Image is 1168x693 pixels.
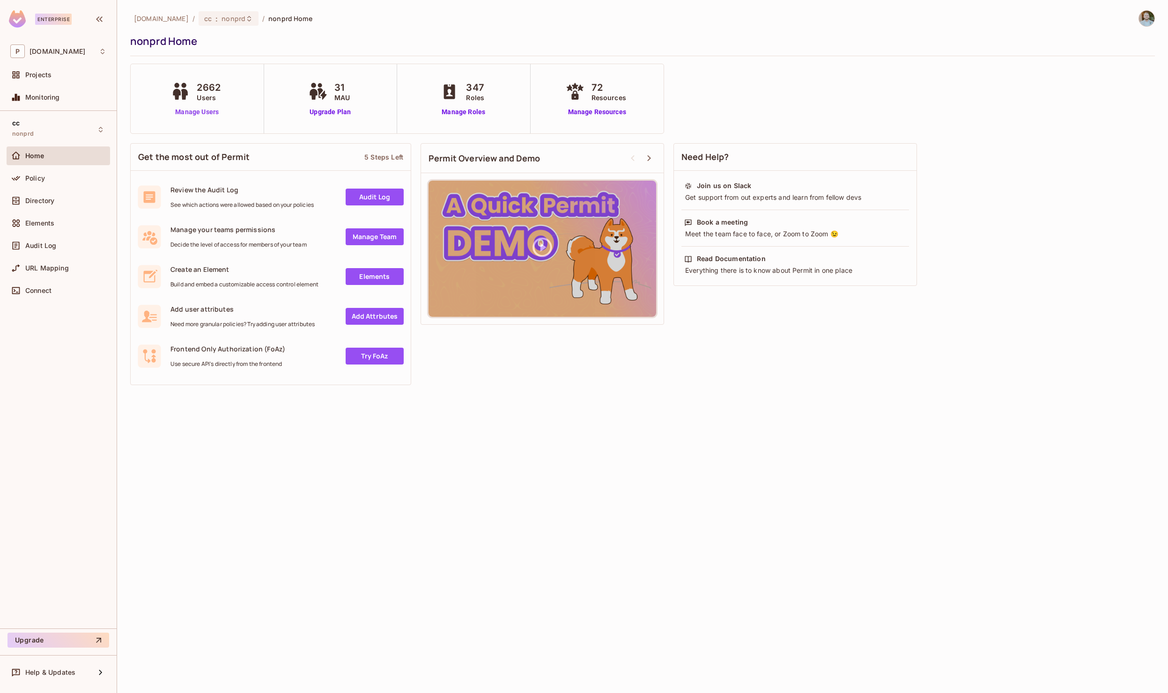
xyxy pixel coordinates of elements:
[429,153,540,164] span: Permit Overview and Demo
[170,185,314,194] span: Review the Audit Log
[25,71,52,79] span: Projects
[192,14,195,23] li: /
[170,281,318,288] span: Build and embed a customizable access control element
[591,93,626,102] span: Resources
[215,15,218,22] span: :
[684,193,906,202] div: Get support from out experts and learn from fellow devs
[170,241,307,248] span: Decide the level of access for members of your team
[346,348,404,365] a: Try FoAz
[169,107,225,117] a: Manage Users
[364,153,403,161] div: 5 Steps Left
[346,228,404,245] a: Manage Team
[697,254,766,263] div: Read Documentation
[12,130,34,138] span: nonprd
[25,264,69,272] span: URL Mapping
[134,14,189,23] span: the active workspace
[7,633,109,648] button: Upgrade
[334,93,350,102] span: MAU
[25,219,54,227] span: Elements
[591,80,626,95] span: 72
[25,94,60,101] span: Monitoring
[222,14,245,23] span: nonprd
[334,80,350,95] span: 31
[346,308,404,325] a: Add Attrbutes
[697,218,748,227] div: Book a meeting
[170,360,285,368] span: Use secure API's directly from the frontend
[170,265,318,274] span: Create an Element
[346,189,404,205] a: Audit Log
[25,197,54,204] span: Directory
[170,305,315,314] span: Add user attributes
[25,287,52,294] span: Connect
[138,151,250,163] span: Get the most out of Permit
[30,48,85,55] span: Workspace: pluto.tv
[697,181,751,190] div: Join us on Slack
[1139,11,1154,26] img: Diego Moura
[25,242,56,249] span: Audit Log
[466,93,484,102] span: Roles
[170,321,315,328] span: Need more granular policies? Try adding user attributes
[204,14,212,23] span: cc
[170,201,314,209] span: See which actions were allowed based on your policies
[268,14,312,23] span: nonprd Home
[681,151,729,163] span: Need Help?
[262,14,265,23] li: /
[170,344,285,353] span: Frontend Only Authorization (FoAz)
[197,93,221,102] span: Users
[466,80,484,95] span: 347
[12,119,20,127] span: cc
[438,107,489,117] a: Manage Roles
[346,268,404,285] a: Elements
[130,34,1150,48] div: nonprd Home
[563,107,631,117] a: Manage Resources
[25,175,45,182] span: Policy
[684,266,906,275] div: Everything there is to know about Permit in one place
[170,225,307,234] span: Manage your teams permissions
[684,229,906,239] div: Meet the team face to face, or Zoom to Zoom 😉
[25,152,44,160] span: Home
[35,14,72,25] div: Enterprise
[9,10,26,28] img: SReyMgAAAABJRU5ErkJggg==
[10,44,25,58] span: P
[197,80,221,95] span: 2662
[25,669,75,676] span: Help & Updates
[306,107,355,117] a: Upgrade Plan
